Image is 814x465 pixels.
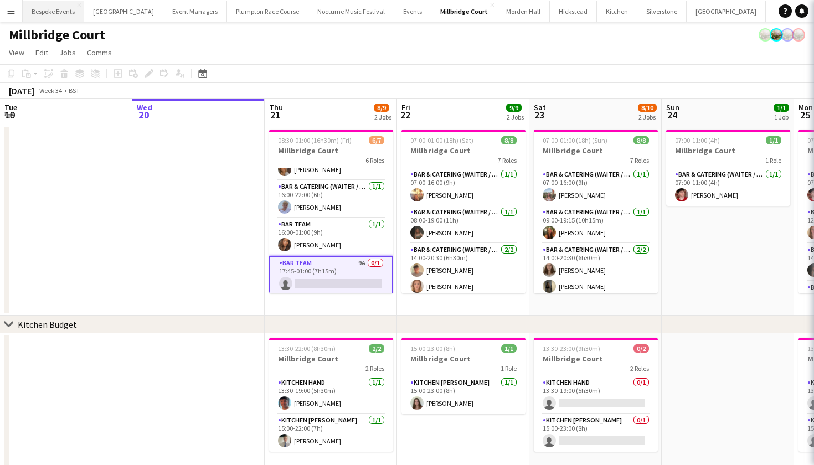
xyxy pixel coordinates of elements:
[543,136,607,144] span: 07:00-01:00 (18h) (Sun)
[69,86,80,95] div: BST
[630,156,649,164] span: 7 Roles
[666,146,790,156] h3: Millbridge Court
[497,1,550,22] button: Morden Hall
[269,256,393,296] app-card-role: Bar Team9A0/117:45-01:00 (7h15m)
[227,1,308,22] button: Plumpton Race Course
[410,344,455,353] span: 15:00-23:00 (8h)
[401,244,526,297] app-card-role: Bar & Catering (Waiter / waitress)2/214:00-20:30 (6h30m)[PERSON_NAME][PERSON_NAME]
[410,136,473,144] span: 07:00-01:00 (18h) (Sat)
[401,102,410,112] span: Fri
[765,156,781,164] span: 1 Role
[87,48,112,58] span: Comms
[664,108,679,121] span: 24
[633,136,649,144] span: 8/8
[269,354,393,364] h3: Millbridge Court
[401,146,526,156] h3: Millbridge Court
[9,85,34,96] div: [DATE]
[501,364,517,373] span: 1 Role
[365,364,384,373] span: 2 Roles
[534,338,658,452] app-job-card: 13:30-23:00 (9h30m)0/2Millbridge Court2 RolesKitchen Hand0/113:30-19:00 (5h30m) Kitchen [PERSON_N...
[501,344,517,353] span: 1/1
[400,108,410,121] span: 22
[666,130,790,206] div: 07:00-11:00 (4h)1/1Millbridge Court1 RoleBar & Catering (Waiter / waitress)1/107:00-11:00 (4h)[PE...
[278,136,352,144] span: 08:30-01:00 (16h30m) (Fri)
[543,344,600,353] span: 13:30-23:00 (9h30m)
[163,1,227,22] button: Event Managers
[4,102,17,112] span: Tue
[501,136,517,144] span: 8/8
[534,206,658,244] app-card-role: Bar & Catering (Waiter / waitress)1/109:00-19:15 (10h15m)[PERSON_NAME]
[506,104,522,112] span: 9/9
[774,113,789,121] div: 1 Job
[401,168,526,206] app-card-role: Bar & Catering (Waiter / waitress)1/107:00-16:00 (9h)[PERSON_NAME]
[770,28,783,42] app-user-avatar: Staffing Manager
[633,344,649,353] span: 0/2
[797,108,813,121] span: 25
[35,48,48,58] span: Edit
[369,136,384,144] span: 6/7
[498,156,517,164] span: 7 Roles
[9,48,24,58] span: View
[55,45,80,60] a: Jobs
[550,1,597,22] button: Hickstead
[401,376,526,414] app-card-role: Kitchen [PERSON_NAME]1/115:00-23:00 (8h)[PERSON_NAME]
[3,108,17,121] span: 19
[4,45,29,60] a: View
[83,45,116,60] a: Comms
[269,218,393,256] app-card-role: Bar Team1/116:00-01:00 (9h)[PERSON_NAME]
[675,136,720,144] span: 07:00-11:00 (4h)
[534,376,658,414] app-card-role: Kitchen Hand0/113:30-19:00 (5h30m)
[269,338,393,452] div: 13:30-22:00 (8h30m)2/2Millbridge Court2 RolesKitchen Hand1/113:30-19:00 (5h30m)[PERSON_NAME]Kitch...
[267,108,283,121] span: 21
[278,344,336,353] span: 13:30-22:00 (8h30m)
[534,244,658,297] app-card-role: Bar & Catering (Waiter / waitress)2/214:00-20:30 (6h30m)[PERSON_NAME][PERSON_NAME]
[666,102,679,112] span: Sun
[18,319,77,330] div: Kitchen Budget
[269,376,393,414] app-card-role: Kitchen Hand1/113:30-19:00 (5h30m)[PERSON_NAME]
[534,354,658,364] h3: Millbridge Court
[630,364,649,373] span: 2 Roles
[9,27,105,43] h1: Millbridge Court
[597,1,637,22] button: Kitchen
[534,102,546,112] span: Sat
[687,1,766,22] button: [GEOGRAPHIC_DATA]
[798,102,813,112] span: Mon
[394,1,431,22] button: Events
[59,48,76,58] span: Jobs
[507,113,524,121] div: 2 Jobs
[374,104,389,112] span: 8/9
[135,108,152,121] span: 20
[369,344,384,353] span: 2/2
[401,206,526,244] app-card-role: Bar & Catering (Waiter / waitress)1/108:00-19:00 (11h)[PERSON_NAME]
[269,180,393,218] app-card-role: Bar & Catering (Waiter / waitress)1/116:00-22:00 (6h)[PERSON_NAME]
[431,1,497,22] button: Millbridge Court
[365,156,384,164] span: 6 Roles
[781,28,794,42] app-user-avatar: Staffing Manager
[534,168,658,206] app-card-role: Bar & Catering (Waiter / waitress)1/107:00-16:00 (9h)[PERSON_NAME]
[666,168,790,206] app-card-role: Bar & Catering (Waiter / waitress)1/107:00-11:00 (4h)[PERSON_NAME]
[532,108,546,121] span: 23
[534,130,658,293] app-job-card: 07:00-01:00 (18h) (Sun)8/8Millbridge Court7 RolesBar & Catering (Waiter / waitress)1/107:00-16:00...
[401,354,526,364] h3: Millbridge Court
[269,102,283,112] span: Thu
[269,130,393,293] app-job-card: 08:30-01:00 (16h30m) (Fri)6/7Millbridge Court6 RolesBar & Catering (Waiter / waitress)2/214:00-20...
[401,338,526,414] app-job-card: 15:00-23:00 (8h)1/1Millbridge Court1 RoleKitchen [PERSON_NAME]1/115:00-23:00 (8h)[PERSON_NAME]
[269,146,393,156] h3: Millbridge Court
[401,130,526,293] app-job-card: 07:00-01:00 (18h) (Sat)8/8Millbridge Court7 RolesBar & Catering (Waiter / waitress)1/107:00-16:00...
[534,414,658,452] app-card-role: Kitchen [PERSON_NAME]0/115:00-23:00 (8h)
[792,28,805,42] app-user-avatar: Staffing Manager
[774,104,789,112] span: 1/1
[84,1,163,22] button: [GEOGRAPHIC_DATA]
[31,45,53,60] a: Edit
[374,113,391,121] div: 2 Jobs
[137,102,152,112] span: Wed
[759,28,772,42] app-user-avatar: Staffing Manager
[638,104,657,112] span: 8/10
[23,1,84,22] button: Bespoke Events
[638,113,656,121] div: 2 Jobs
